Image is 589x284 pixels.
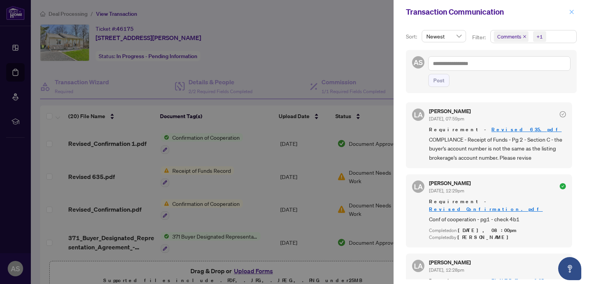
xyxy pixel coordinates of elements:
div: +1 [537,33,543,40]
span: check-circle [560,183,566,189]
span: LA [414,109,423,120]
span: LA [414,261,423,271]
span: check-circle [560,111,566,117]
span: Comments [497,33,521,40]
h5: [PERSON_NAME] [429,109,471,114]
span: [DATE], 12:28pm [429,267,464,273]
p: Sort: [406,32,419,41]
span: [PERSON_NAME] [458,234,513,241]
div: Transaction Communication [406,6,567,18]
span: close [569,9,574,15]
span: AS [414,57,423,68]
span: Comments [494,31,528,42]
span: LA [414,181,423,192]
h5: [PERSON_NAME] [429,260,471,265]
span: COMPLIANCE - Receipt of Funds - Pg 2 - Section C - the buyer's account number is not the same as ... [429,135,566,162]
button: Open asap [558,257,581,280]
span: Requirement - [429,126,566,134]
div: Completed on [429,227,566,234]
a: Revised 635.pdf [491,126,562,133]
span: close [523,35,527,38]
button: Post [428,74,449,87]
span: Requirement - [429,198,566,213]
span: Conf of cooperation - pg1 - check 4b1 [429,215,566,224]
span: [DATE], 08:00pm [458,227,518,234]
a: Revised_Confirmation.pdf [429,206,543,212]
span: [DATE], 12:29pm [429,188,464,194]
h5: [PERSON_NAME] [429,180,471,186]
div: Completed by [429,234,566,241]
p: Filter: [472,33,487,42]
span: [DATE], 07:59pm [429,116,464,122]
span: Newest [426,30,461,42]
